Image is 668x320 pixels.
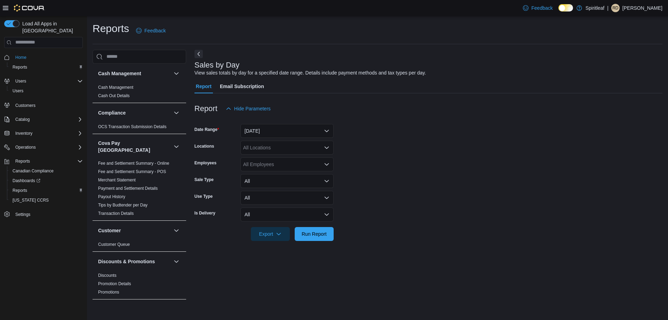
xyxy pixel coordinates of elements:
button: Operations [13,143,39,151]
span: Settings [15,212,30,217]
button: All [240,174,334,188]
span: Customers [15,103,35,108]
a: Dashboards [10,177,43,185]
span: [US_STATE] CCRS [13,197,49,203]
span: Operations [13,143,83,151]
div: Compliance [93,123,186,134]
label: Locations [194,143,214,149]
button: Inventory [13,129,35,138]
label: Sale Type [194,177,214,182]
h3: Report [194,104,217,113]
button: [DATE] [240,124,334,138]
label: Employees [194,160,216,166]
button: Discounts & Promotions [98,258,171,265]
button: All [240,208,334,221]
span: Report [196,79,212,93]
div: Customer [93,240,186,251]
button: Users [7,86,86,96]
h3: Discounts & Promotions [98,258,155,265]
div: Cova Pay [GEOGRAPHIC_DATA] [93,159,186,220]
div: View sales totals by day for a specified date range. Details include payment methods and tax type... [194,69,426,77]
div: Cash Management [93,83,186,103]
a: Payment and Settlement Details [98,186,158,191]
label: Use Type [194,194,213,199]
span: Users [13,88,23,94]
nav: Complex example [4,49,83,237]
span: Users [15,78,26,84]
span: Reports [10,63,83,71]
button: Customers [1,100,86,110]
button: Reports [7,186,86,195]
span: Feedback [531,5,552,11]
button: Catalog [13,115,32,124]
button: Settings [1,209,86,219]
button: Discounts & Promotions [172,257,181,266]
a: Payout History [98,194,125,199]
a: Cash Management [98,85,133,90]
button: Reports [7,62,86,72]
input: Dark Mode [558,4,573,11]
a: Home [13,53,29,62]
button: Reports [1,156,86,166]
h3: Customer [98,227,121,234]
button: Canadian Compliance [7,166,86,176]
button: Customer [98,227,171,234]
a: Promotions [98,290,119,295]
span: Canadian Compliance [10,167,83,175]
img: Cova [14,5,45,11]
span: Users [10,87,83,95]
div: Discounts & Promotions [93,271,186,299]
a: Users [10,87,26,95]
span: Export [255,227,286,241]
button: [US_STATE] CCRS [7,195,86,205]
span: Transaction Details [98,211,134,216]
span: Operations [15,145,36,150]
a: Fee and Settlement Summary - POS [98,169,166,174]
h3: Cova Pay [GEOGRAPHIC_DATA] [98,140,171,154]
a: Customers [13,101,38,110]
button: Cova Pay [GEOGRAPHIC_DATA] [172,142,181,151]
button: Cash Management [98,70,171,77]
button: Cash Management [172,69,181,78]
span: Home [13,53,83,62]
button: Users [13,77,29,85]
label: Date Range [194,127,219,132]
span: Catalog [15,117,30,122]
span: Settings [13,210,83,219]
span: Customer Queue [98,242,130,247]
a: Customer Queue [98,242,130,247]
span: RD [612,4,618,12]
button: Run Report [295,227,334,241]
button: Compliance [98,109,171,116]
span: Payment and Settlement Details [98,186,158,191]
span: Reports [13,157,83,165]
span: Load All Apps in [GEOGRAPHIC_DATA] [19,20,83,34]
span: Reports [15,158,30,164]
a: Transaction Details [98,211,134,216]
span: Promotion Details [98,281,131,287]
a: Feedback [520,1,555,15]
p: Spiritleaf [586,4,604,12]
p: | [607,4,609,12]
span: Discounts [98,273,117,278]
span: Promotions [98,289,119,295]
a: [US_STATE] CCRS [10,196,51,204]
a: OCS Transaction Submission Details [98,124,167,129]
button: Compliance [172,109,181,117]
span: Dashboards [10,177,83,185]
a: Canadian Compliance [10,167,56,175]
button: Hide Parameters [223,102,273,116]
a: Feedback [133,24,168,38]
span: Inventory [15,131,32,136]
h3: Cash Management [98,70,141,77]
span: Inventory [13,129,83,138]
h1: Reports [93,22,129,36]
button: Reports [13,157,33,165]
span: Cash Out Details [98,93,130,99]
span: Catalog [13,115,83,124]
h3: Sales by Day [194,61,240,69]
span: Customers [13,101,83,109]
a: Fee and Settlement Summary - Online [98,161,169,166]
button: Export [251,227,290,241]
